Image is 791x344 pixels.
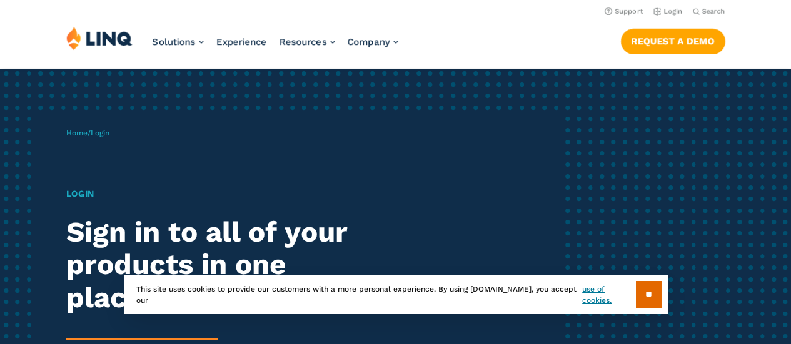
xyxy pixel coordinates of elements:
[693,7,725,16] button: Open Search Bar
[348,36,390,47] span: Company
[702,7,725,16] span: Search
[280,36,327,47] span: Resources
[153,26,398,67] nav: Primary Navigation
[582,283,635,306] a: use of cookies.
[153,36,204,47] a: Solutions
[66,216,371,315] h2: Sign in to all of your products in one place.
[66,129,109,137] span: /
[280,36,335,47] a: Resources
[66,26,133,50] img: LINQ | K‑12 Software
[153,36,196,47] span: Solutions
[621,26,725,54] nav: Button Navigation
[66,187,371,200] h1: Login
[348,36,398,47] a: Company
[91,129,109,137] span: Login
[216,36,267,47] a: Experience
[124,275,668,314] div: This site uses cookies to provide our customers with a more personal experience. By using [DOMAIN...
[605,7,643,16] a: Support
[66,129,88,137] a: Home
[653,7,683,16] a: Login
[621,29,725,54] a: Request a Demo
